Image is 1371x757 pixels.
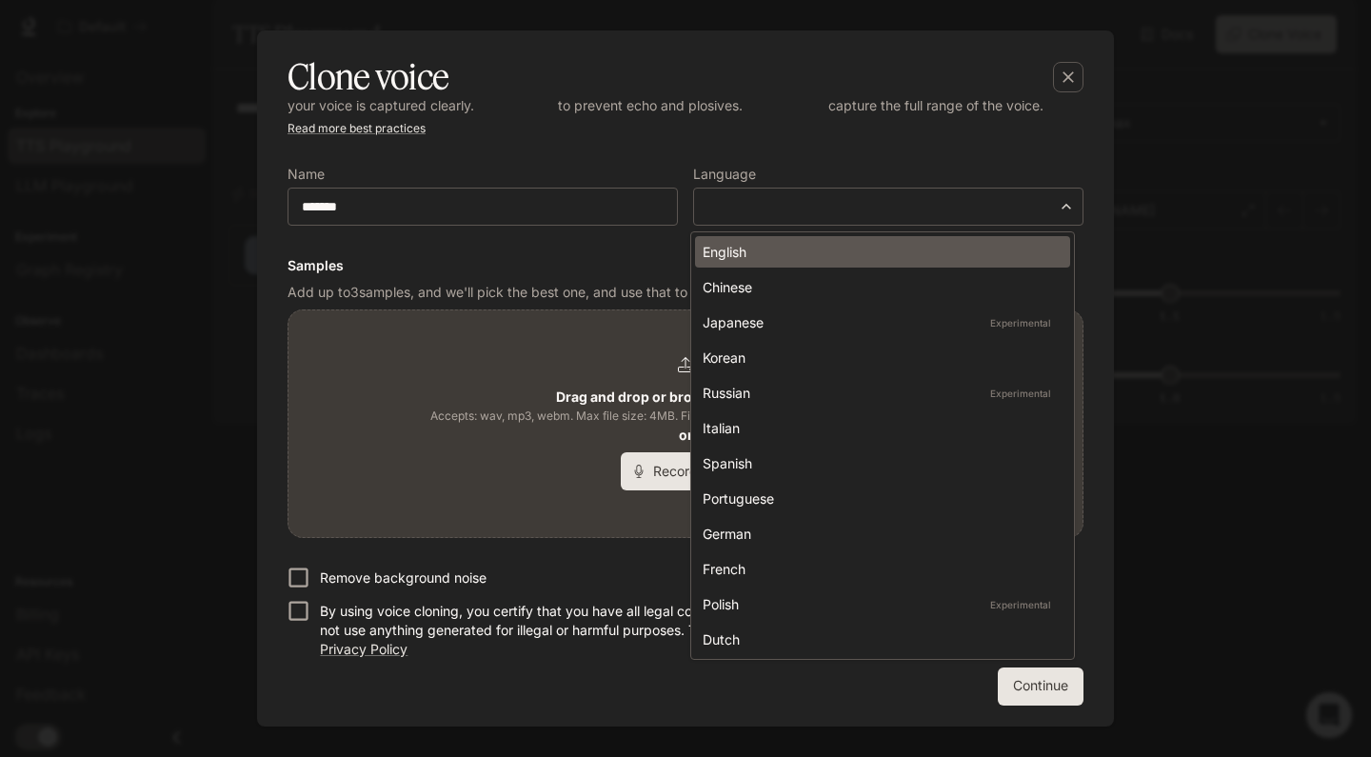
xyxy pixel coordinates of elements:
div: German [703,524,1055,544]
div: Chinese [703,277,1055,297]
div: Polish [703,594,1055,614]
div: Japanese [703,312,1055,332]
div: Italian [703,418,1055,438]
p: Experimental [986,596,1055,613]
div: English [703,242,1055,262]
div: Portuguese [703,488,1055,508]
div: Korean [703,348,1055,368]
div: Dutch [703,629,1055,649]
div: Spanish [703,453,1055,473]
p: Experimental [986,314,1055,331]
div: Russian [703,383,1055,403]
p: Experimental [986,385,1055,402]
div: French [703,559,1055,579]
